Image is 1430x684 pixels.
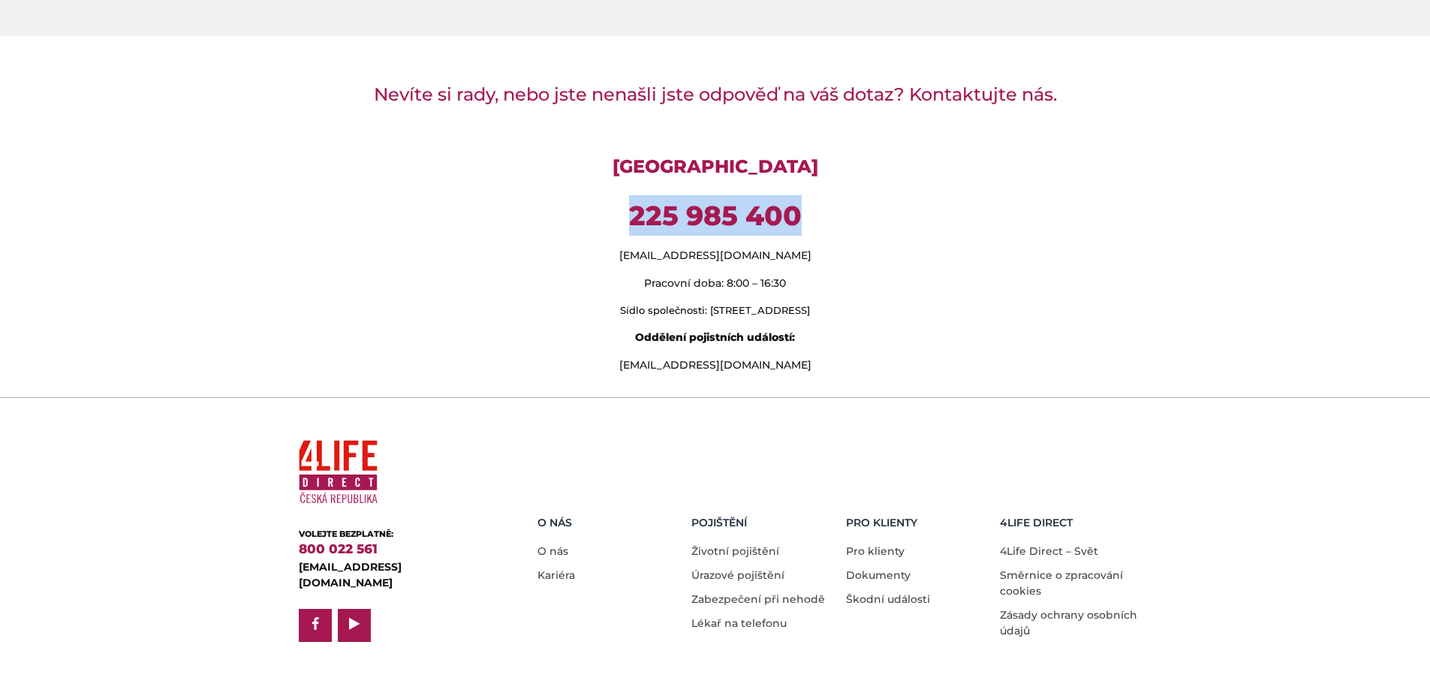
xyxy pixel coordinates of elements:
a: Škodní události [846,592,930,606]
h5: Pro Klienty [846,517,989,529]
h5: Pojištění [691,517,835,529]
strong: [GEOGRAPHIC_DATA] [613,155,818,177]
p: [EMAIL_ADDRESS][DOMAIN_NAME] [299,357,1132,373]
a: O nás [537,544,568,558]
a: Zabezpečení při nehodě [691,592,825,606]
a: Pro klienty [846,544,905,558]
p: Pracovní doba: 8:00 – 16:30 [299,276,1132,291]
div: VOLEJTE BEZPLATNĚ: [299,528,490,541]
a: 4Life Direct – Svět [1000,544,1098,558]
a: 800 022 561 [299,541,378,556]
a: Životní pojištění [691,544,779,558]
h5: O nás [537,517,681,529]
p: Sídlo společnosti: [STREET_ADDRESS] [299,303,1132,318]
img: 4Life Direct Česká republika logo [299,434,378,510]
a: Dokumenty [846,568,911,582]
a: Lékař na telefonu [691,616,787,630]
a: Zásady ochrany osobních údajů [1000,608,1137,637]
p: [EMAIL_ADDRESS][DOMAIN_NAME] [299,248,1132,264]
a: Kariéra [537,568,575,582]
h5: 4LIFE DIRECT [1000,517,1143,529]
strong: 225 985 400 [629,199,802,232]
a: Směrnice o zpracování cookies [1000,568,1123,598]
strong: Oddělení pojistních událostí: [635,330,795,344]
h3: Nevíte si rady, nebo jste nenašli jste odpověď na váš dotaz? Kontaktujte nás. [299,84,1132,105]
a: [EMAIL_ADDRESS][DOMAIN_NAME] [299,560,402,589]
a: Úrazové pojištění [691,568,784,582]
